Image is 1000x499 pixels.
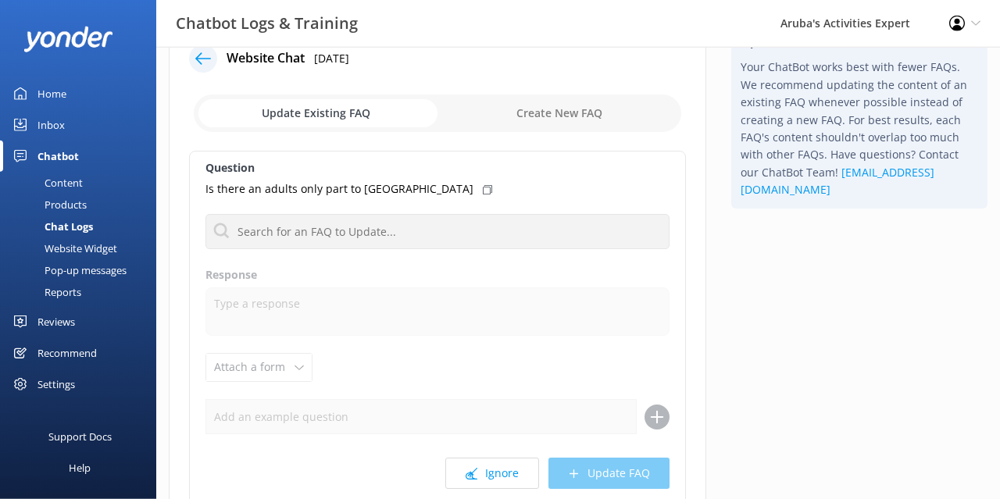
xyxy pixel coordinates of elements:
[37,369,75,400] div: Settings
[37,337,97,369] div: Recommend
[9,237,156,259] a: Website Widget
[37,141,79,172] div: Chatbot
[9,216,93,237] div: Chat Logs
[9,281,156,303] a: Reports
[227,48,305,69] h4: Website Chat
[69,452,91,483] div: Help
[48,421,112,452] div: Support Docs
[205,214,670,249] input: Search for an FAQ to Update...
[314,50,349,67] p: [DATE]
[9,259,127,281] div: Pop-up messages
[9,172,156,194] a: Content
[37,306,75,337] div: Reviews
[9,194,87,216] div: Products
[9,259,156,281] a: Pop-up messages
[741,59,978,198] p: Your ChatBot works best with fewer FAQs. We recommend updating the content of an existing FAQ whe...
[9,237,117,259] div: Website Widget
[205,159,670,176] label: Question
[205,180,473,198] p: Is there an adults only part to [GEOGRAPHIC_DATA]
[37,78,66,109] div: Home
[23,27,113,52] img: yonder-white-logo.png
[176,11,358,36] h3: Chatbot Logs & Training
[205,266,670,283] label: Response
[9,281,81,303] div: Reports
[37,109,65,141] div: Inbox
[445,458,539,489] button: Ignore
[9,216,156,237] a: Chat Logs
[205,399,637,434] input: Add an example question
[9,194,156,216] a: Products
[9,172,83,194] div: Content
